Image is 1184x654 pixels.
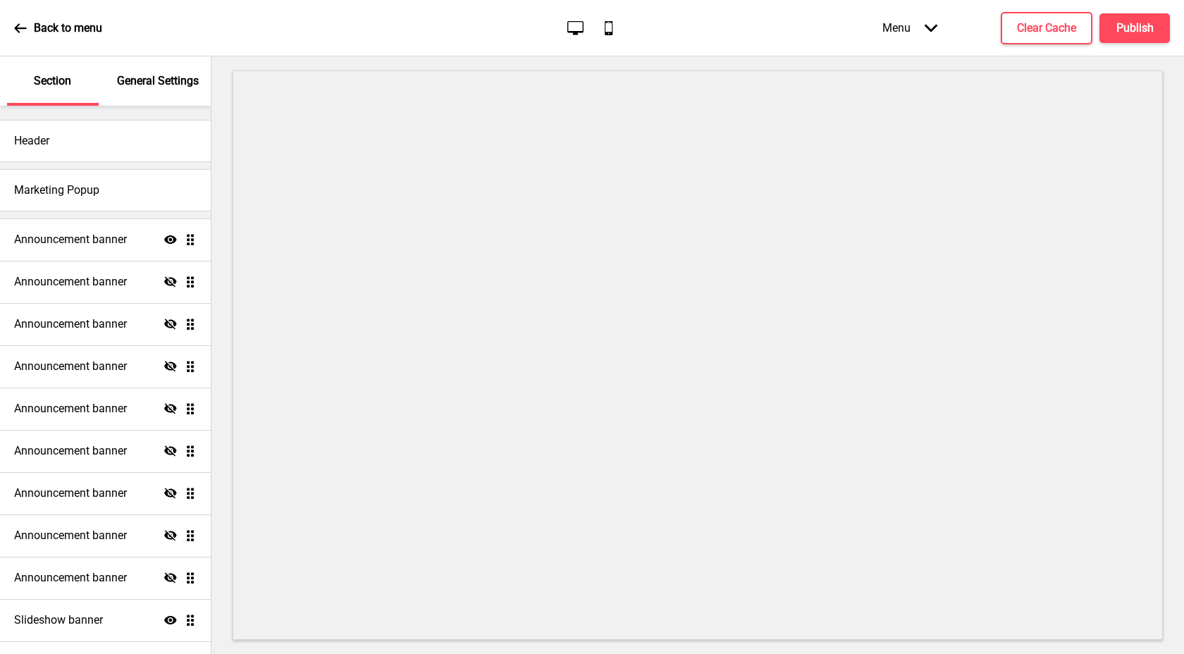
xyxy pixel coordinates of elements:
h4: Announcement banner [14,274,127,290]
h4: Announcement banner [14,316,127,332]
h4: Announcement banner [14,443,127,459]
h4: Header [14,133,49,149]
h4: Marketing Popup [14,183,99,198]
p: Back to menu [34,20,102,36]
div: Menu [868,7,951,49]
h4: Slideshow banner [14,612,103,628]
button: Clear Cache [1001,12,1092,44]
h4: Announcement banner [14,486,127,501]
h4: Announcement banner [14,570,127,586]
h4: Announcement banner [14,359,127,374]
h4: Announcement banner [14,528,127,543]
button: Publish [1099,13,1170,43]
p: General Settings [117,73,199,89]
h4: Announcement banner [14,401,127,417]
p: Section [34,73,71,89]
h4: Publish [1116,20,1154,36]
h4: Clear Cache [1017,20,1076,36]
h4: Announcement banner [14,232,127,247]
a: Back to menu [14,9,102,47]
